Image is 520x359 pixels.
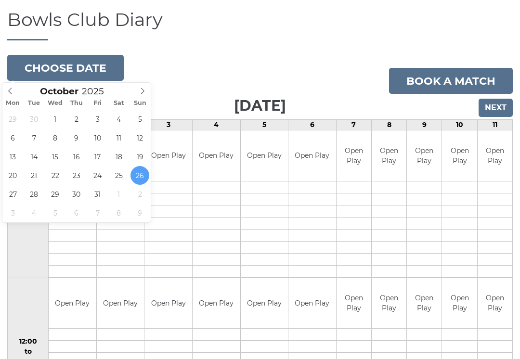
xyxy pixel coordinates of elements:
span: Fri [87,100,108,106]
td: Open Play [288,130,336,181]
span: November 5, 2025 [46,204,65,222]
span: Mon [2,100,24,106]
span: October 26, 2025 [130,166,149,185]
span: October 10, 2025 [88,128,107,147]
span: October 4, 2025 [109,110,128,128]
input: Scroll to increment [78,86,116,97]
td: Open Play [442,278,477,329]
span: October 28, 2025 [25,185,43,204]
td: Open Play [407,278,442,329]
td: Open Play [193,130,240,181]
span: October 17, 2025 [88,147,107,166]
td: Open Play [241,278,288,329]
td: Open Play [478,278,512,329]
td: Open Play [288,278,336,329]
span: October 23, 2025 [67,166,86,185]
span: November 8, 2025 [109,204,128,222]
span: October 13, 2025 [3,147,22,166]
span: October 20, 2025 [3,166,22,185]
span: November 3, 2025 [3,204,22,222]
td: Open Play [49,278,96,329]
td: Open Play [407,130,442,181]
td: 7 [336,120,371,130]
span: October 3, 2025 [88,110,107,128]
span: October 16, 2025 [67,147,86,166]
td: Open Play [144,130,192,181]
td: Open Play [478,130,512,181]
span: October 5, 2025 [130,110,149,128]
span: September 29, 2025 [3,110,22,128]
span: November 2, 2025 [130,185,149,204]
span: October 19, 2025 [130,147,149,166]
span: Sat [108,100,130,106]
td: 10 [442,120,477,130]
td: Open Play [442,130,477,181]
span: Wed [45,100,66,106]
span: October 8, 2025 [46,128,65,147]
td: 3 [144,120,193,130]
td: Open Play [241,130,288,181]
button: Choose date [7,55,124,81]
span: Tue [24,100,45,106]
span: November 7, 2025 [88,204,107,222]
span: October 22, 2025 [46,166,65,185]
td: 4 [192,120,240,130]
td: 11 [477,120,512,130]
span: October 30, 2025 [67,185,86,204]
span: October 1, 2025 [46,110,65,128]
h1: Bowls Club Diary [7,10,513,41]
span: October 12, 2025 [130,128,149,147]
td: 9 [407,120,442,130]
span: Scroll to increment [40,87,78,96]
td: Open Play [97,278,144,329]
span: October 31, 2025 [88,185,107,204]
td: Open Play [372,278,406,329]
span: October 7, 2025 [25,128,43,147]
td: 5 [240,120,288,130]
span: October 2, 2025 [67,110,86,128]
span: October 6, 2025 [3,128,22,147]
span: Sun [130,100,151,106]
td: Open Play [372,130,406,181]
span: October 25, 2025 [109,166,128,185]
span: November 6, 2025 [67,204,86,222]
span: October 21, 2025 [25,166,43,185]
span: September 30, 2025 [25,110,43,128]
td: Open Play [144,278,192,329]
span: October 29, 2025 [46,185,65,204]
span: October 18, 2025 [109,147,128,166]
span: October 15, 2025 [46,147,65,166]
span: Thu [66,100,87,106]
td: 8 [371,120,406,130]
span: October 9, 2025 [67,128,86,147]
td: Open Play [193,278,240,329]
td: 6 [288,120,337,130]
span: November 9, 2025 [130,204,149,222]
span: October 14, 2025 [25,147,43,166]
span: November 4, 2025 [25,204,43,222]
span: November 1, 2025 [109,185,128,204]
input: Next [479,99,513,117]
td: Open Play [337,130,371,181]
span: October 11, 2025 [109,128,128,147]
a: Book a match [389,68,513,94]
span: October 24, 2025 [88,166,107,185]
span: October 27, 2025 [3,185,22,204]
td: Open Play [337,278,371,329]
